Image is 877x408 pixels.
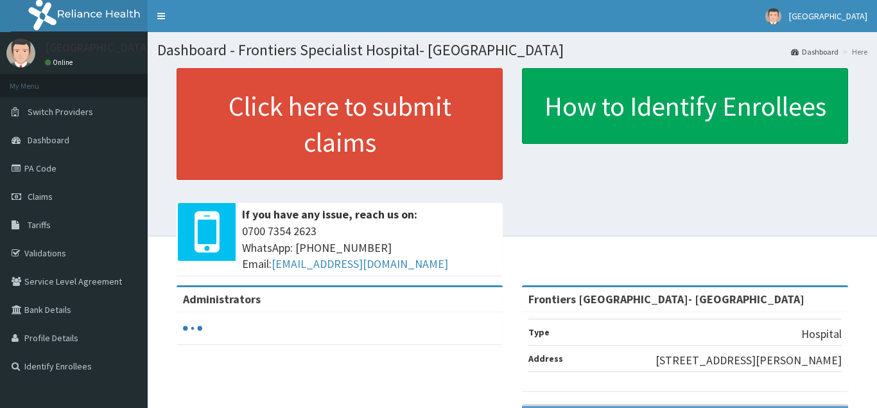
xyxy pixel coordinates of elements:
[528,292,804,306] strong: Frontiers [GEOGRAPHIC_DATA]- [GEOGRAPHIC_DATA]
[28,191,53,202] span: Claims
[522,68,848,144] a: How to Identify Enrollees
[242,223,496,272] span: 0700 7354 2623 WhatsApp: [PHONE_NUMBER] Email:
[183,292,261,306] b: Administrators
[656,352,842,369] p: [STREET_ADDRESS][PERSON_NAME]
[45,42,151,53] p: [GEOGRAPHIC_DATA]
[45,58,76,67] a: Online
[28,219,51,231] span: Tariffs
[791,46,838,57] a: Dashboard
[789,10,867,22] span: [GEOGRAPHIC_DATA]
[801,326,842,342] p: Hospital
[177,68,503,180] a: Click here to submit claims
[28,106,93,118] span: Switch Providers
[242,207,417,222] b: If you have any issue, reach us on:
[28,134,69,146] span: Dashboard
[528,326,550,338] b: Type
[183,319,202,338] svg: audio-loading
[157,42,867,58] h1: Dashboard - Frontiers Specialist Hospital- [GEOGRAPHIC_DATA]
[765,8,781,24] img: User Image
[272,256,448,271] a: [EMAIL_ADDRESS][DOMAIN_NAME]
[6,39,35,67] img: User Image
[528,353,563,364] b: Address
[840,46,867,57] li: Here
